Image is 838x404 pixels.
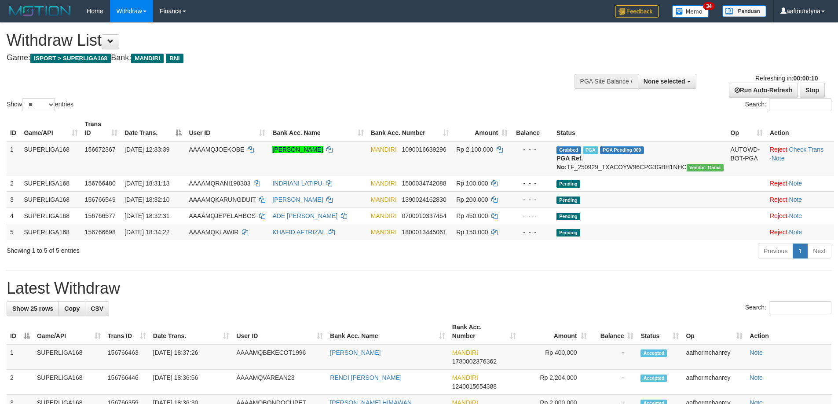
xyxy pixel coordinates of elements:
span: Rp 100.000 [456,180,488,187]
td: 2 [7,175,20,191]
div: - - - [515,228,549,237]
td: - [590,344,637,370]
span: Grabbed [556,146,581,154]
a: Run Auto-Refresh [729,83,798,98]
span: Marked by aafsengchandara [583,146,598,154]
span: Show 25 rows [12,305,53,312]
b: PGA Ref. No: [556,155,583,171]
label: Search: [745,301,831,314]
td: SUPERLIGA168 [20,175,81,191]
td: SUPERLIGA168 [20,141,81,175]
label: Show entries [7,98,73,111]
a: CSV [85,301,109,316]
span: MANDIRI [371,146,397,153]
a: [PERSON_NAME] [330,349,381,356]
th: Trans ID: activate to sort column ascending [104,319,150,344]
a: Note [789,229,802,236]
label: Search: [745,98,831,111]
a: Next [807,244,831,258]
span: Rp 200.000 [456,196,488,203]
a: Note [772,155,785,162]
span: Accepted [640,349,667,357]
span: 156766698 [85,229,116,236]
th: Trans ID: activate to sort column ascending [81,116,121,141]
span: MANDIRI [371,229,397,236]
span: Pending [556,180,580,188]
td: [DATE] 18:36:56 [150,370,233,395]
span: [DATE] 18:34:22 [124,229,169,236]
img: panduan.png [722,5,766,17]
span: MANDIRI [371,196,397,203]
td: 156766446 [104,370,150,395]
span: Copy 1390024162830 to clipboard [402,196,446,203]
th: Game/API: activate to sort column ascending [33,319,104,344]
span: 156766549 [85,196,116,203]
a: KHAFID AFTRIZAL [272,229,325,236]
span: Copy [64,305,80,312]
span: MANDIRI [452,374,478,381]
span: 156766577 [85,212,116,219]
td: 4 [7,207,20,224]
td: · [766,175,834,191]
span: AAAAMQKARUNGDUIT [189,196,256,203]
td: TF_250929_TXACOYW96CPG3GBH1NHC [553,141,727,175]
a: RENDI [PERSON_NAME] [330,374,402,381]
a: 1 [793,244,808,258]
span: Accepted [640,375,667,382]
span: Pending [556,197,580,204]
select: Showentries [22,98,55,111]
td: aafhormchanrey [682,370,746,395]
a: INDRIANI LATIPU [272,180,322,187]
strong: 00:00:10 [793,75,818,82]
span: Refreshing in: [755,75,818,82]
td: · [766,224,834,240]
td: · [766,191,834,207]
td: SUPERLIGA168 [33,344,104,370]
span: Copy 1090016639296 to clipboard [402,146,446,153]
span: Pending [556,229,580,237]
span: [DATE] 18:32:10 [124,196,169,203]
td: 1 [7,344,33,370]
th: Op: activate to sort column ascending [727,116,766,141]
span: Rp 450.000 [456,212,488,219]
a: Note [789,212,802,219]
td: SUPERLIGA168 [33,370,104,395]
th: Status: activate to sort column ascending [637,319,682,344]
span: ISPORT > SUPERLIGA168 [30,54,111,63]
th: Balance: activate to sort column ascending [590,319,637,344]
td: Rp 2,204,000 [520,370,590,395]
a: Stop [800,83,825,98]
a: Note [789,196,802,203]
span: BNI [166,54,183,63]
span: Copy 0700010337454 to clipboard [402,212,446,219]
a: Note [750,349,763,356]
a: Reject [770,146,787,153]
div: - - - [515,179,549,188]
input: Search: [769,98,831,111]
td: SUPERLIGA168 [20,207,81,224]
td: - [590,370,637,395]
span: AAAAMQKLAWIR [189,229,238,236]
span: Rp 150.000 [456,229,488,236]
span: Copy 1800013445061 to clipboard [402,229,446,236]
a: Reject [770,229,787,236]
th: User ID: activate to sort column ascending [233,319,326,344]
td: 5 [7,224,20,240]
span: MANDIRI [452,349,478,356]
th: Game/API: activate to sort column ascending [20,116,81,141]
a: ADE [PERSON_NAME] [272,212,337,219]
span: AAAAMQJOEKOBE [189,146,244,153]
th: Action [746,319,831,344]
td: Rp 400,000 [520,344,590,370]
td: 3 [7,191,20,207]
div: - - - [515,211,549,220]
td: 156766463 [104,344,150,370]
td: [DATE] 18:37:26 [150,344,233,370]
div: Showing 1 to 5 of 5 entries [7,243,343,255]
td: AAAAMQVAREAN23 [233,370,326,395]
th: ID [7,116,20,141]
span: Copy 1500034742088 to clipboard [402,180,446,187]
img: Feedback.jpg [615,5,659,18]
td: AUTOWD-BOT-PGA [727,141,766,175]
th: Action [766,116,834,141]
